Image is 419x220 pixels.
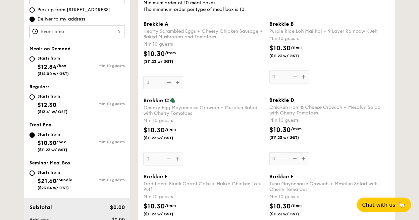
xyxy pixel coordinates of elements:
span: $0.00 [110,204,125,210]
div: Starts from [37,132,67,137]
input: Starts from$21.60/bundle($23.54 w/ GST)Min 10 guests [29,170,35,176]
span: $10.30 [37,139,56,147]
span: $10.30 [143,126,165,134]
span: ($11.23 w/ GST) [269,53,314,59]
input: Starts from$12.84/box($14.00 w/ GST)Min 10 guests [29,56,35,62]
div: Min 10 guests [143,117,264,124]
span: $21.60 [37,177,56,185]
div: Min 10 guests [269,194,390,200]
span: Brekkie E [143,173,168,180]
button: Chat with us🦙 [357,198,411,212]
span: /item [291,203,302,208]
span: Seminar Meal Box [29,160,71,166]
span: ($11.23 w/ GST) [143,135,188,141]
span: ($23.54 w/ GST) [37,186,69,190]
span: $12.84 [37,63,57,70]
div: Chunky Egg Mayonnaise Crowich + Mesclun Salad with Cherry Tomatoes [143,105,264,116]
div: Min 10 guests [143,41,264,48]
span: /item [165,51,176,55]
span: ($11.23 w/ GST) [269,211,314,217]
div: Starts from [37,170,72,175]
span: ($11.23 w/ GST) [143,211,188,217]
span: /box [57,64,66,68]
div: Purple Rice Loh Mai Kai + 9 Layer Rainbow Kueh [269,28,390,34]
span: $10.30 [269,126,291,134]
span: /item [291,45,302,50]
span: Regulars [29,84,50,90]
span: $10.30 [143,202,165,210]
div: Min 10 guests [77,64,125,68]
span: Brekkie F [269,173,293,180]
img: icon-vegetarian.fe4039eb.svg [170,97,176,103]
span: Meals on Demand [29,46,71,52]
input: Deliver to my address [29,17,35,22]
input: Event time [29,25,125,38]
div: Min 10 guests [269,117,390,124]
div: Min 10 guests [143,194,264,200]
span: Deliver to my address [37,16,85,22]
span: Chat with us [362,202,395,208]
span: ($14.00 w/ GST) [37,71,69,76]
div: Traditional Black Carrot Cake + Hakka Chicken Tofu Puff [143,181,264,192]
div: Tuna Mayonnaise Crowich + Mesclun Salad with Cherry Tomatoes [269,181,390,192]
span: /bundle [56,178,72,182]
div: Min 10 guests [269,35,390,42]
span: /item [165,127,176,132]
div: Starts from [37,94,68,99]
input: Starts from$10.30/box($11.23 w/ GST)Min 10 guests [29,132,35,138]
span: /box [56,140,66,144]
span: ($11.23 w/ GST) [143,59,188,64]
div: Chicken Ham & Cheese Crowich + Mesclun Salad with Cherry Tomatoes [269,105,390,116]
input: Starts from$12.30($13.41 w/ GST)Min 10 guests [29,94,35,100]
span: $10.30 [269,202,291,210]
span: $10.30 [269,44,291,52]
span: Brekkie B [269,21,294,27]
span: Pick up from [STREET_ADDRESS] [37,7,111,13]
span: $12.30 [37,101,56,109]
span: Brekkie A [143,21,168,27]
span: 🦙 [398,201,406,209]
span: ($11.23 w/ GST) [37,148,67,152]
span: Treat Box [29,122,51,128]
span: Brekkie C [143,97,169,104]
span: ($11.23 w/ GST) [269,135,314,140]
span: /item [291,127,302,131]
span: $10.30 [143,50,165,58]
span: Subtotal [29,204,52,210]
span: /item [165,203,176,208]
div: Min 10 guests [77,178,125,182]
span: Brekkie D [269,97,294,103]
div: Min 10 guests [77,140,125,144]
input: Pick up from [STREET_ADDRESS] [29,7,35,13]
div: Min 10 guests [77,102,125,106]
span: ($13.41 w/ GST) [37,110,68,114]
div: Hearty Scrambled Eggs + Cheesy Chicken Sausage + Baked Mushrooms and Tomatoes [143,28,264,40]
div: Starts from [37,56,69,61]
